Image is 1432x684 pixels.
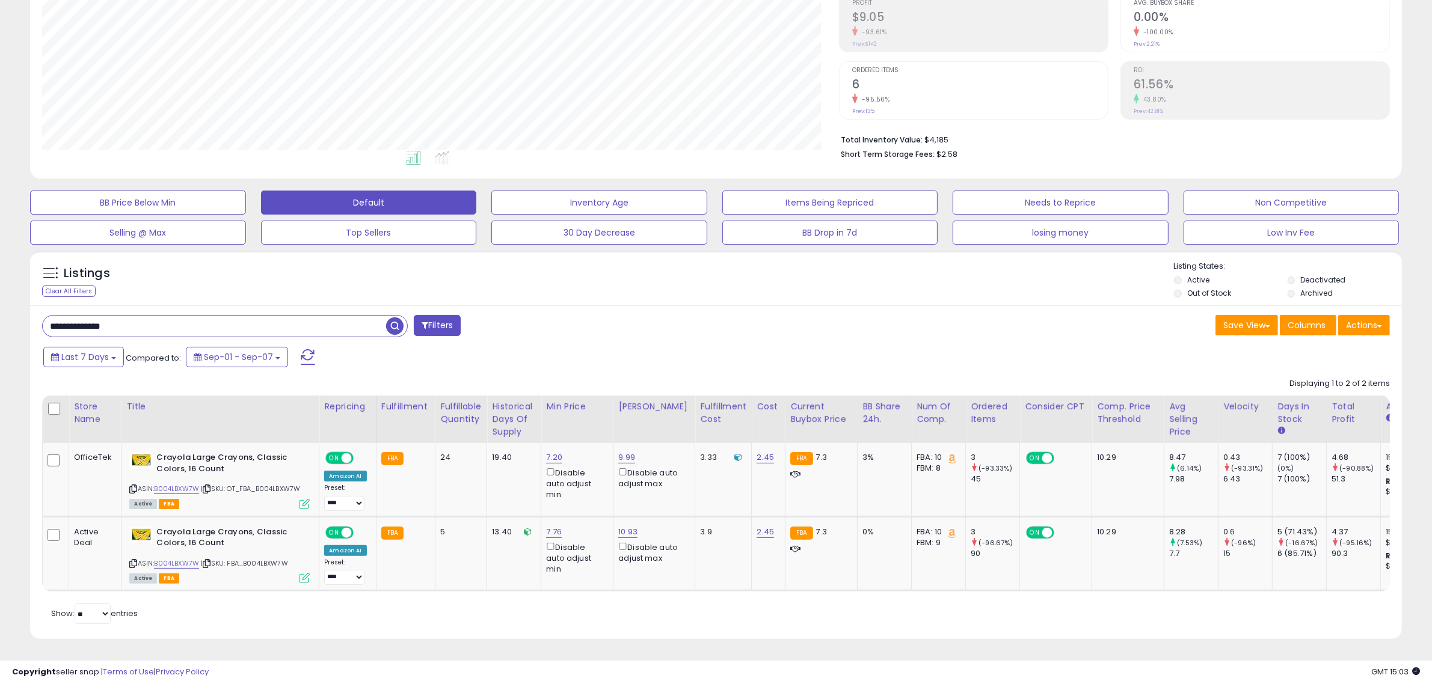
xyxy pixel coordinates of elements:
[324,484,366,511] div: Preset:
[618,400,690,413] div: [PERSON_NAME]
[816,451,827,463] span: 7.3
[159,499,179,509] span: FBA
[12,666,56,677] strong: Copyright
[201,484,300,493] span: | SKU: OT_FBA_B004LBXW7W
[156,666,209,677] a: Privacy Policy
[261,221,477,245] button: Top Sellers
[862,452,902,463] div: 3%
[1052,527,1072,537] span: OFF
[1332,548,1380,559] div: 90.3
[546,451,562,463] a: 7.20
[1339,463,1374,473] small: (-90.88%)
[862,527,902,537] div: 0%
[381,400,430,413] div: Fulfillment
[1027,527,1042,537] span: ON
[1223,400,1267,413] div: Velocity
[1177,538,1202,548] small: (7.53%)
[546,466,604,500] div: Disable auto adjust min
[971,452,1019,463] div: 3
[917,400,960,426] div: Num of Comp.
[154,484,199,494] a: B004LBXW7W
[862,400,906,426] div: BB Share 24h.
[1169,527,1218,537] div: 8.28
[722,191,938,215] button: Items Being Repriced
[204,351,273,363] span: Sep-01 - Sep-07
[1187,288,1231,298] label: Out of Stock
[440,400,482,426] div: Fulfillable Quantity
[1187,275,1209,285] label: Active
[154,558,199,569] a: B004LBXW7W
[1184,191,1400,215] button: Non Competitive
[414,315,461,336] button: Filters
[1288,319,1326,331] span: Columns
[12,667,209,678] div: seller snap | |
[492,527,532,537] div: 13.40
[30,191,246,215] button: BB Price Below Min
[1223,474,1272,484] div: 6.43
[74,400,116,426] div: Store Name
[352,527,371,537] span: OFF
[74,452,112,463] div: OfficeTek
[790,452,813,465] small: FBA
[1371,666,1420,677] span: 2025-09-15 15:03 GMT
[1169,474,1218,484] div: 7.98
[261,191,477,215] button: Default
[546,526,562,538] a: 7.76
[971,527,1019,537] div: 3
[1277,426,1285,436] small: Days In Stock.
[381,452,404,465] small: FBA
[1134,67,1389,74] span: ROI
[440,452,478,463] div: 24
[1332,400,1375,426] div: Total Profit
[858,28,887,37] small: -93.61%
[324,558,366,585] div: Preset:
[324,400,370,413] div: Repricing
[129,452,153,469] img: 41zXu9p9DPL._SL40_.jpg
[953,221,1169,245] button: losing money
[1277,527,1326,537] div: 5 (71.43%)
[618,526,638,538] a: 10.93
[126,352,181,364] span: Compared to:
[852,40,877,47] small: Prev: $142
[352,453,371,463] span: OFF
[201,558,288,568] span: | SKU: FBA_B004LBXW7W
[1289,378,1390,389] div: Displaying 1 to 2 of 2 items
[841,135,923,145] b: Total Inventory Value:
[936,148,957,160] span: $2.58
[852,67,1108,74] span: Ordered Items
[852,10,1108,26] h2: $9.05
[1134,10,1389,26] h2: 0.00%
[1134,40,1160,47] small: Prev: 2.21%
[790,400,852,426] div: Current Buybox Price
[546,400,608,413] div: Min Price
[327,453,342,463] span: ON
[757,400,780,413] div: Cost
[1277,548,1326,559] div: 6 (85.71%)
[129,527,153,543] img: 41zXu9p9DPL._SL40_.jpg
[1231,538,1256,548] small: (-96%)
[492,400,536,438] div: Historical Days Of Supply
[971,400,1015,426] div: Ordered Items
[1277,474,1326,484] div: 7 (100%)
[722,221,938,245] button: BB Drop in 7d
[324,545,366,556] div: Amazon AI
[979,463,1012,473] small: (-93.33%)
[43,347,124,367] button: Last 7 Days
[1301,275,1346,285] label: Deactivated
[381,527,404,540] small: FBA
[1223,548,1272,559] div: 15
[1332,474,1380,484] div: 51.3
[757,451,774,463] a: 2.45
[1052,453,1072,463] span: OFF
[324,471,366,481] div: Amazon AI
[159,573,179,584] span: FBA
[979,538,1013,548] small: (-96.67%)
[852,78,1108,94] h2: 6
[1184,221,1400,245] button: Low Inv Fee
[1301,288,1333,298] label: Archived
[491,191,707,215] button: Inventory Age
[64,265,110,282] h5: Listings
[492,452,532,463] div: 19.40
[917,527,956,537] div: FBA: 10
[440,527,478,537] div: 5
